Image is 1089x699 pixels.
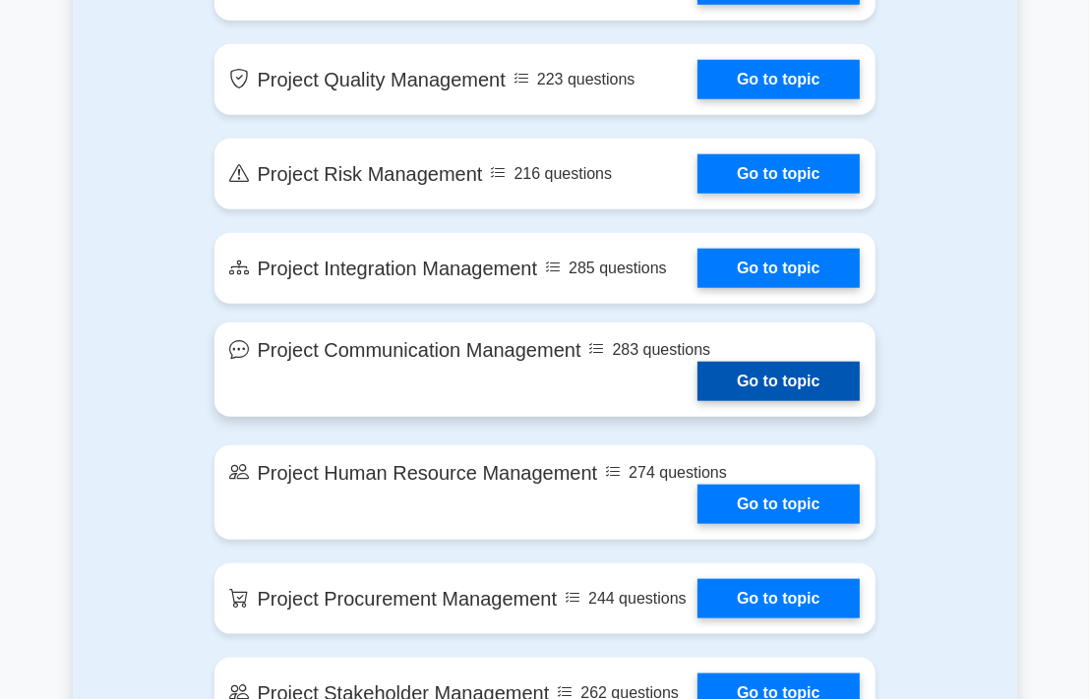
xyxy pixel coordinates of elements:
[697,154,859,194] a: Go to topic
[697,362,859,401] a: Go to topic
[697,579,859,618] a: Go to topic
[697,485,859,524] a: Go to topic
[697,249,859,288] a: Go to topic
[697,60,859,99] a: Go to topic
